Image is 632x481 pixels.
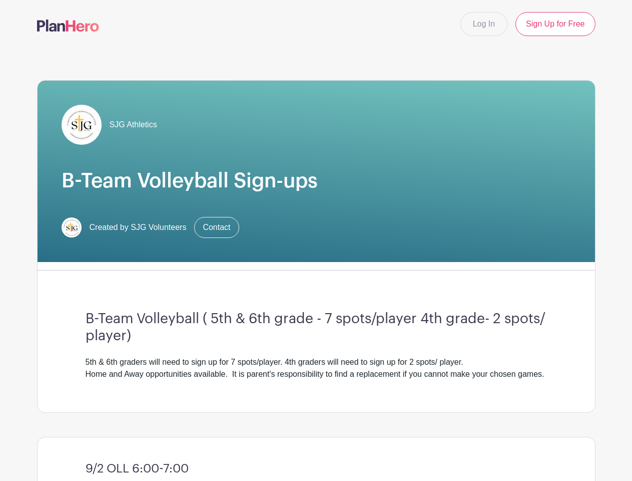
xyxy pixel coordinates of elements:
h4: 9/2 OLL 6:00-7:00 [86,461,189,476]
span: SJG Athletics [110,119,157,131]
img: sjg%20logo.jpg [62,105,102,145]
img: Logo%20jpg.jpg [62,217,82,237]
a: Contact [194,217,239,238]
span: Created by SJG Volunteers [90,221,187,233]
h3: B-Team Volleyball ( 5th & 6th grade - 7 spots/player 4th grade- 2 spots/ player) [86,311,547,344]
div: 5th & 6th graders will need to sign up for 7 spots/player. 4th graders will need to sign up for 2... [86,356,547,380]
h1: B-Team Volleyball Sign-ups [62,169,571,193]
a: Log In [460,12,507,36]
a: Sign Up for Free [515,12,595,36]
img: logo-507f7623f17ff9eddc593b1ce0a138ce2505c220e1c5a4e2b4648c50719b7d32.svg [37,20,99,32]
